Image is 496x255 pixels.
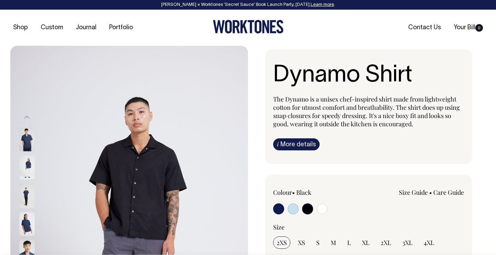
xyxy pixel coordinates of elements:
[277,238,287,247] span: 2XS
[22,110,32,125] button: Previous
[331,238,336,247] span: M
[7,2,489,7] div: [PERSON_NAME] × Worktones ‘Secret Sauce’ Book Launch Party, [DATE]. .
[344,236,354,249] input: L
[451,22,486,33] a: Your Bill0
[106,22,136,33] a: Portfolio
[377,236,395,249] input: 2XL
[420,236,438,249] input: 4XL
[19,184,35,208] img: dark-navy
[273,188,350,196] div: Colour
[19,156,35,180] img: dark-navy
[405,22,444,33] a: Contact Us
[19,212,35,236] img: dark-navy
[19,127,35,151] img: dark-navy
[316,238,320,247] span: S
[475,24,483,32] span: 0
[359,236,373,249] input: XL
[327,236,340,249] input: M
[424,238,434,247] span: 4XL
[292,188,295,196] span: •
[10,22,31,33] a: Shop
[347,238,351,247] span: L
[277,140,279,148] span: i
[362,238,370,247] span: XL
[298,238,305,247] span: XS
[273,223,464,231] div: Size
[399,236,416,249] input: 3XL
[273,95,460,128] span: The Dynamo is a unisex chef-inspired shirt made from lightweight cotton for utmost comfort and br...
[273,236,290,249] input: 2XS
[73,22,99,33] a: Journal
[433,188,464,196] a: Care Guide
[296,188,311,196] label: Black
[273,138,320,150] a: iMore details
[38,22,66,33] a: Custom
[273,63,464,89] h1: Dynamo Shirt
[402,238,413,247] span: 3XL
[429,188,432,196] span: •
[381,238,391,247] span: 2XL
[294,236,309,249] input: XS
[311,3,334,7] a: Learn more
[313,236,323,249] input: S
[399,188,428,196] a: Size Guide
